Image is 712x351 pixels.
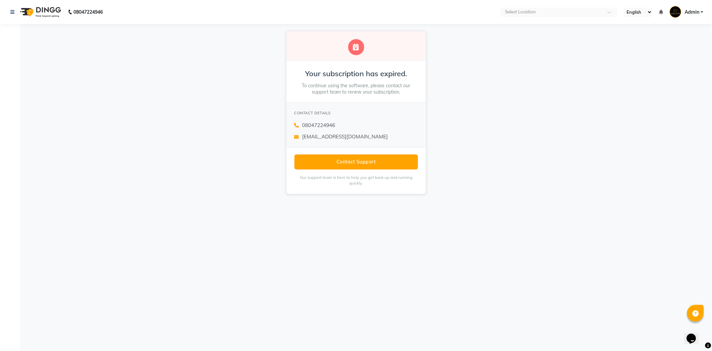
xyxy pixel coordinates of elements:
span: 08047224946 [302,122,335,129]
h2: Your subscription has expired. [294,69,418,79]
b: 08047224946 [73,3,103,21]
img: logo [17,3,63,21]
span: [EMAIL_ADDRESS][DOMAIN_NAME] [302,133,388,141]
div: Select Location [505,9,536,15]
img: Admin [670,6,681,18]
span: CONTACT DETAILS [294,111,331,115]
button: Contact Support [294,154,418,169]
span: Admin [685,9,699,16]
p: Our support team is here to help you get back up and running quickly. [294,175,418,186]
p: To continue using the software, please contact our support team to renew your subscription. [294,83,418,96]
iframe: chat widget [684,324,705,344]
